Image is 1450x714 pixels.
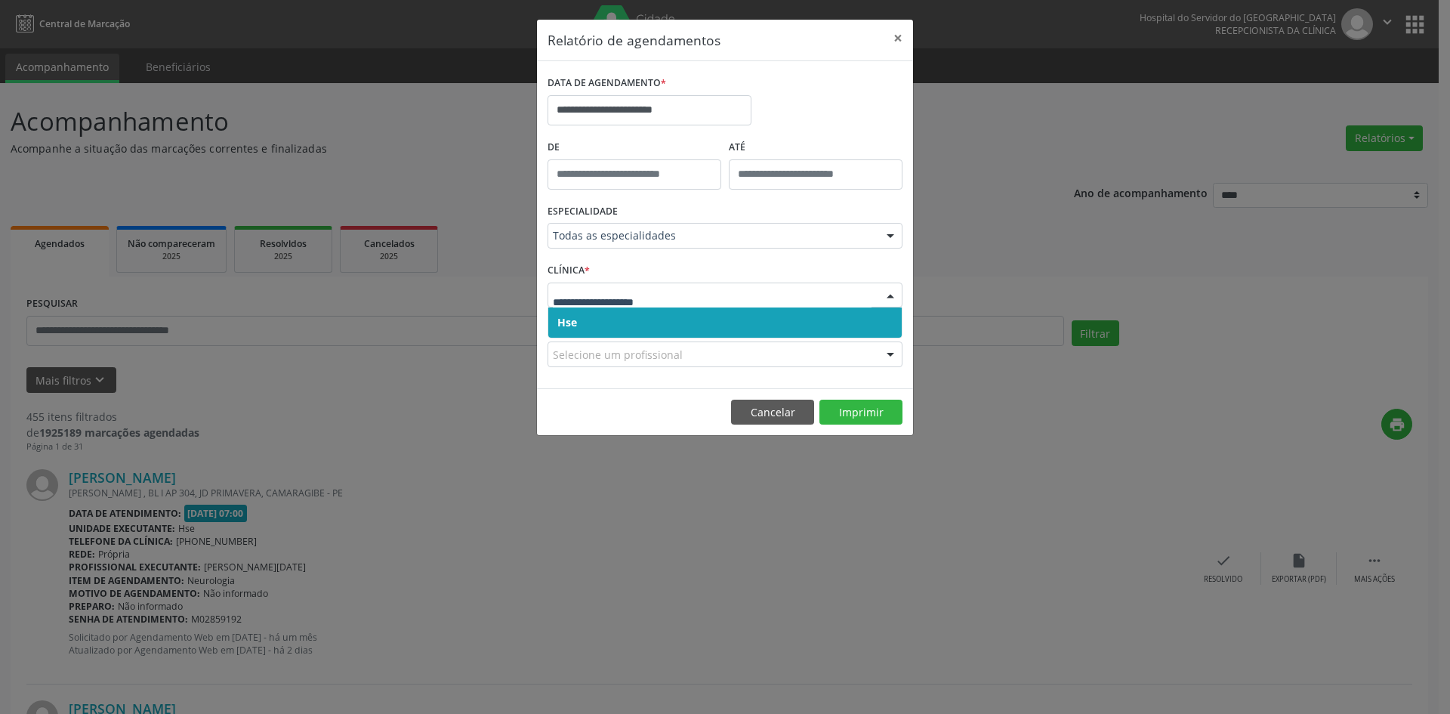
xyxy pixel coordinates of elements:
[731,400,814,425] button: Cancelar
[548,72,666,95] label: DATA DE AGENDAMENTO
[883,20,913,57] button: Close
[729,136,902,159] label: ATÉ
[548,259,590,283] label: CLÍNICA
[553,228,872,243] span: Todas as especialidades
[553,347,683,363] span: Selecione um profissional
[819,400,902,425] button: Imprimir
[548,136,721,159] label: De
[557,315,577,329] span: Hse
[548,200,618,224] label: ESPECIALIDADE
[548,30,720,50] h5: Relatório de agendamentos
